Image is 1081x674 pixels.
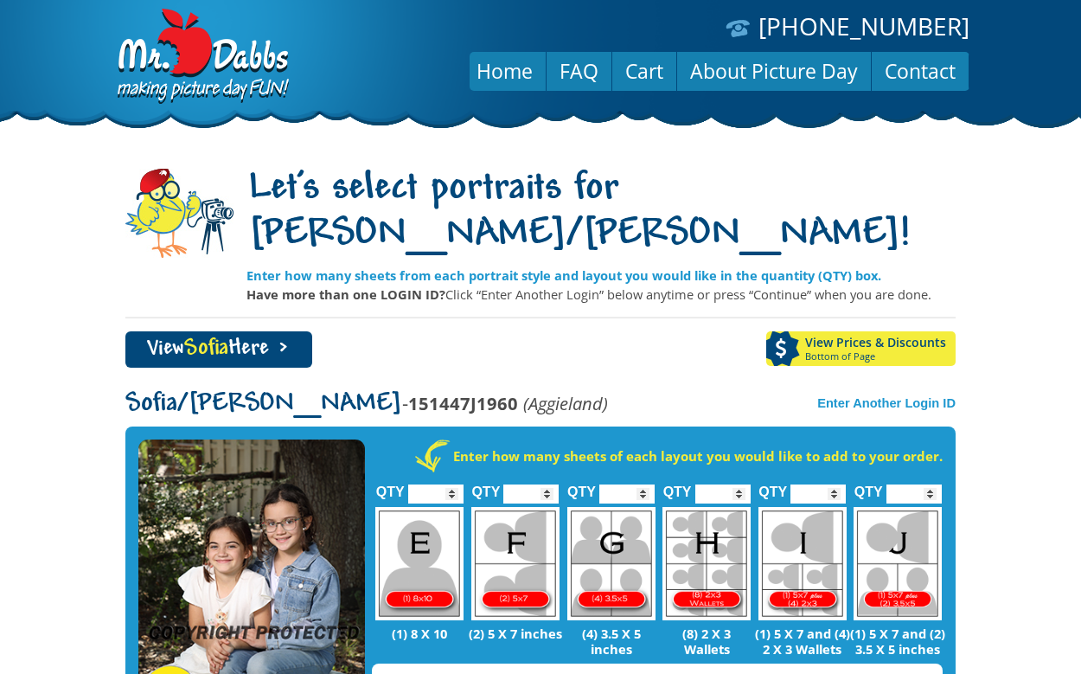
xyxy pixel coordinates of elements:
img: G [567,507,656,620]
label: QTY [471,465,500,508]
label: QTY [663,465,692,508]
p: (1) 8 X 10 [372,626,468,641]
p: (4) 3.5 X 5 inches [563,626,659,657]
p: Click “Enter Another Login” below anytime or press “Continue” when you are done. [246,285,956,304]
span: Sofia [184,337,228,361]
p: (2) 5 X 7 inches [468,626,564,641]
label: QTY [567,465,596,508]
img: camera-mascot [125,169,233,258]
a: [PHONE_NUMBER] [758,10,969,42]
a: Contact [872,50,969,92]
img: H [662,507,751,620]
img: F [471,507,560,620]
a: Cart [612,50,676,92]
strong: Enter how many sheets of each layout you would like to add to your order. [453,447,943,465]
label: QTY [376,465,405,508]
strong: Enter how many sheets from each portrait style and layout you would like in the quantity (QTY) box. [246,266,881,284]
img: Dabbs Company [112,9,291,106]
strong: Have more than one LOGIN ID? [246,286,445,303]
span: Bottom of Page [805,351,956,362]
em: (Aggieland) [523,391,608,415]
p: (1) 5 X 7 and (2) 3.5 X 5 inches [850,626,946,657]
img: J [854,507,942,620]
p: - [125,394,608,414]
strong: 151447J1960 [408,391,518,415]
p: (1) 5 X 7 and (4) 2 X 3 Wallets [754,626,850,657]
a: About Picture Day [677,50,871,92]
h1: Let's select portraits for [PERSON_NAME]/[PERSON_NAME]! [246,167,956,259]
span: Sofia/[PERSON_NAME] [125,390,402,418]
a: Home [464,50,546,92]
label: QTY [854,465,883,508]
label: QTY [758,465,787,508]
a: View Prices & DiscountsBottom of Page [766,331,956,366]
img: I [758,507,847,620]
a: Enter Another Login ID [817,396,956,410]
img: E [375,507,464,620]
a: ViewSofiaHere > [125,331,312,368]
p: (8) 2 X 3 Wallets [659,626,755,657]
a: FAQ [547,50,611,92]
